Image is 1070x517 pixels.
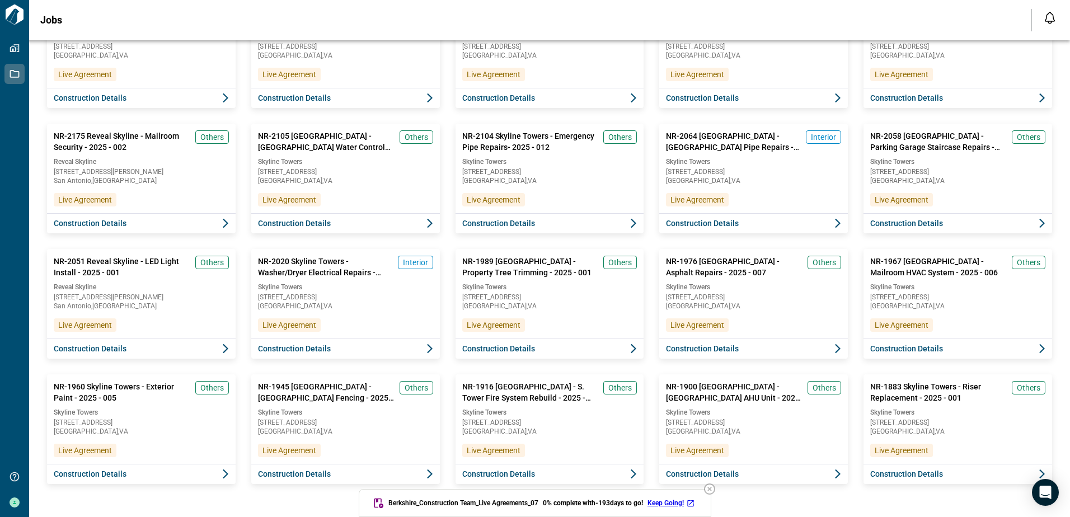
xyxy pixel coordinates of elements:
[863,213,1052,233] button: Construction Details
[813,382,836,393] span: Others
[54,283,229,292] span: Reveal Skyline
[462,408,637,417] span: Skyline Towers
[54,177,229,184] span: San Antonio , [GEOGRAPHIC_DATA]
[258,43,433,50] span: [STREET_ADDRESS]
[258,303,433,309] span: [GEOGRAPHIC_DATA] , VA
[1041,9,1059,27] button: Open notification feed
[467,194,520,205] span: Live Agreement
[666,218,739,229] span: Construction Details
[258,218,331,229] span: Construction Details
[870,294,1045,300] span: [STREET_ADDRESS]
[870,168,1045,175] span: [STREET_ADDRESS]
[870,177,1045,184] span: [GEOGRAPHIC_DATA] , VA
[875,319,928,331] span: Live Agreement
[258,343,331,354] span: Construction Details
[54,43,229,50] span: [STREET_ADDRESS]
[1017,382,1040,393] span: Others
[870,256,1007,278] span: NR-1967 [GEOGRAPHIC_DATA] - Mailroom HVAC System - 2025 - 006
[462,303,637,309] span: [GEOGRAPHIC_DATA] , VA
[54,157,229,166] span: Reveal Skyline
[262,445,316,456] span: Live Agreement
[666,303,841,309] span: [GEOGRAPHIC_DATA] , VA
[456,339,644,359] button: Construction Details
[1017,131,1040,143] span: Others
[870,43,1045,50] span: [STREET_ADDRESS]
[1032,479,1059,506] div: Open Intercom Messenger
[54,52,229,59] span: [GEOGRAPHIC_DATA] , VA
[608,131,632,143] span: Others
[462,283,637,292] span: Skyline Towers
[870,419,1045,426] span: [STREET_ADDRESS]
[659,213,848,233] button: Construction Details
[608,382,632,393] span: Others
[462,92,535,104] span: Construction Details
[462,177,637,184] span: [GEOGRAPHIC_DATA] , VA
[462,43,637,50] span: [STREET_ADDRESS]
[258,408,433,417] span: Skyline Towers
[262,69,316,80] span: Live Agreement
[870,343,943,354] span: Construction Details
[54,381,191,403] span: NR-1960 Skyline Towers - Exterior Paint - 2025 - 005
[462,381,599,403] span: NR-1916 [GEOGRAPHIC_DATA] - S. Tower Fire System Rebuild - 2025 - 003
[670,194,724,205] span: Live Agreement
[666,43,841,50] span: [STREET_ADDRESS]
[251,464,440,484] button: Construction Details
[54,468,126,480] span: Construction Details
[258,283,433,292] span: Skyline Towers
[54,428,229,435] span: [GEOGRAPHIC_DATA] , VA
[670,445,724,456] span: Live Agreement
[462,168,637,175] span: [STREET_ADDRESS]
[258,419,433,426] span: [STREET_ADDRESS]
[811,131,836,143] span: Interior
[462,256,599,278] span: NR-1989 [GEOGRAPHIC_DATA] - Property Tree Trimming - 2025 - 001
[258,157,433,166] span: Skyline Towers
[1017,257,1040,268] span: Others
[54,92,126,104] span: Construction Details
[870,468,943,480] span: Construction Details
[666,177,841,184] span: [GEOGRAPHIC_DATA] , VA
[200,382,224,393] span: Others
[251,339,440,359] button: Construction Details
[870,428,1045,435] span: [GEOGRAPHIC_DATA] , VA
[666,468,739,480] span: Construction Details
[262,194,316,205] span: Live Agreement
[456,464,644,484] button: Construction Details
[462,419,637,426] span: [STREET_ADDRESS]
[388,499,538,507] span: Berkshire_Construction Team_Live Agreements_07
[462,218,535,229] span: Construction Details
[870,130,1007,153] span: NR-2058 [GEOGRAPHIC_DATA] - Parking Garage Staircase Repairs - 2025 - 010
[258,92,331,104] span: Construction Details
[666,283,841,292] span: Skyline Towers
[608,257,632,268] span: Others
[813,257,836,268] span: Others
[670,319,724,331] span: Live Agreement
[200,257,224,268] span: Others
[462,157,637,166] span: Skyline Towers
[870,157,1045,166] span: Skyline Towers
[670,69,724,80] span: Live Agreement
[462,428,637,435] span: [GEOGRAPHIC_DATA] , VA
[47,88,236,108] button: Construction Details
[666,92,739,104] span: Construction Details
[543,499,643,507] span: 0 % complete with -193 days to go!
[462,52,637,59] span: [GEOGRAPHIC_DATA] , VA
[467,319,520,331] span: Live Agreement
[262,319,316,331] span: Live Agreement
[666,130,801,153] span: NR-2064 [GEOGRAPHIC_DATA] - [GEOGRAPHIC_DATA] Pipe Repairs - 2025 - 011
[47,464,236,484] button: Construction Details
[666,343,739,354] span: Construction Details
[863,339,1052,359] button: Construction Details
[863,88,1052,108] button: Construction Details
[870,283,1045,292] span: Skyline Towers
[462,343,535,354] span: Construction Details
[456,213,644,233] button: Construction Details
[456,88,644,108] button: Construction Details
[666,408,841,417] span: Skyline Towers
[666,256,803,278] span: NR-1976 [GEOGRAPHIC_DATA] - Asphalt Repairs - 2025 - 007
[875,194,928,205] span: Live Agreement
[467,445,520,456] span: Live Agreement
[251,88,440,108] button: Construction Details
[403,257,428,268] span: Interior
[666,52,841,59] span: [GEOGRAPHIC_DATA] , VA
[58,194,112,205] span: Live Agreement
